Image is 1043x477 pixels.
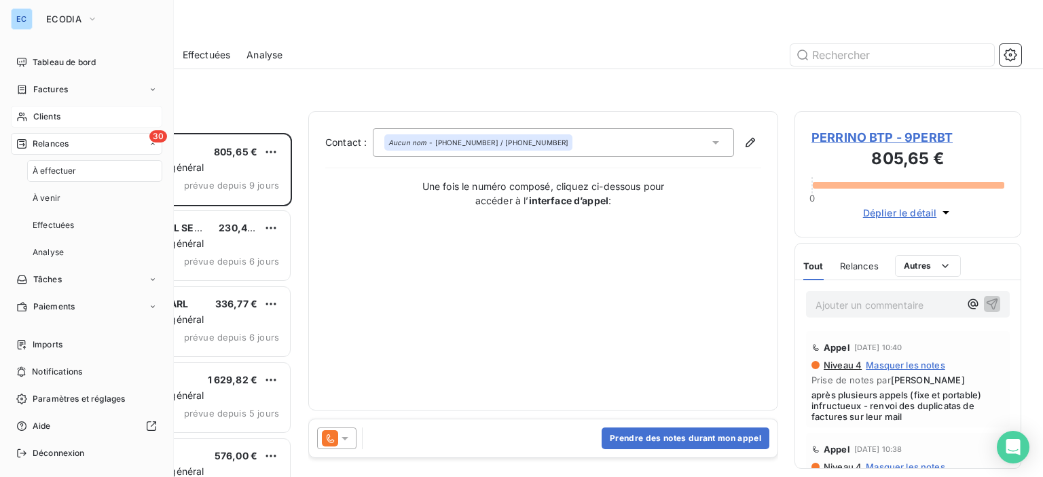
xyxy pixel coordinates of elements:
span: Niveau 4 [822,461,862,472]
a: Aide [11,415,162,437]
label: Contact : [325,136,373,149]
span: Masquer les notes [866,360,945,370]
span: [DATE] 10:38 [854,445,902,453]
span: Déconnexion [33,447,85,459]
span: Masquer les notes [866,461,945,472]
span: ECODIA [46,14,81,24]
button: Autres [895,255,961,277]
span: Tout [803,261,824,271]
span: Analyse [246,48,282,62]
span: À effectuer [33,165,77,177]
span: [PERSON_NAME] [891,375,965,385]
span: Paramètres et réglages [33,393,125,405]
span: Tableau de bord [33,56,96,69]
span: prévue depuis 5 jours [184,408,279,419]
span: Paiements [33,301,75,313]
span: 336,77 € [215,298,257,309]
span: 805,65 € [214,146,257,157]
span: Factures [33,83,68,96]
span: Analyse [33,246,64,259]
em: Aucun nom [388,138,426,147]
span: Imports [33,339,62,351]
span: après plusieurs appels (fixe et portable) infructueux - renvoi des duplicatas de factures sur leu... [811,389,1004,422]
div: Open Intercom Messenger [997,431,1029,463]
span: prévue depuis 6 jours [184,332,279,343]
span: 576,00 € [215,450,257,461]
span: Clients [33,111,60,123]
p: Une fois le numéro composé, cliquez ci-dessous pour accéder à l’ : [407,179,679,208]
span: 30 [149,130,167,142]
h3: 805,65 € [811,147,1004,174]
span: Prise de notes par [811,375,1004,385]
span: Appel [824,342,850,353]
div: grid [65,133,292,477]
strong: interface d’appel [529,195,609,206]
span: Relances [33,138,69,150]
span: Effectuées [183,48,231,62]
span: 0 [809,193,815,204]
div: EC [11,8,33,30]
span: À venir [33,192,60,204]
span: Niveau 4 [822,360,862,370]
span: Effectuées [33,219,75,231]
input: Rechercher [790,44,994,66]
span: 230,40 € [219,222,262,233]
span: Déplier le détail [863,206,937,220]
span: 1 629,82 € [208,374,258,385]
button: Déplier le détail [859,205,957,221]
span: Notifications [32,366,82,378]
span: Aide [33,420,51,432]
button: Prendre des notes durant mon appel [602,427,769,449]
span: prévue depuis 6 jours [184,256,279,267]
span: [DATE] 10:40 [854,343,902,351]
span: Relances [840,261,879,271]
span: Appel [824,444,850,455]
span: prévue depuis 9 jours [184,180,279,191]
span: Tâches [33,273,62,286]
span: PERRINO BTP - 9PERBT [811,128,1004,147]
div: - [PHONE_NUMBER] / [PHONE_NUMBER] [388,138,568,147]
